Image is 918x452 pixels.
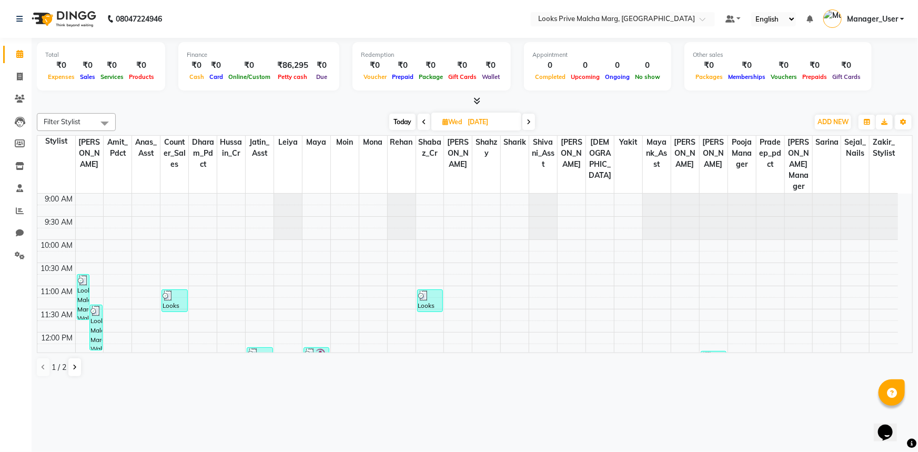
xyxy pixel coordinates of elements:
div: ₹0 [725,59,768,72]
span: Vouchers [768,73,800,81]
span: Anas_Asst [132,136,160,160]
span: Gift Cards [830,73,863,81]
div: Looks Malcha Marg Walkin Client, TK04, 11:25 AM-12:25 PM, Sr.Stylist Cut(M) (₹1000) [90,305,102,350]
div: 9:00 AM [43,194,75,205]
div: ₹0 [361,59,389,72]
div: ₹0 [126,59,157,72]
div: [PERSON_NAME], TK07, 12:20 PM-01:50 PM, Premium Wax~Bikini (₹1200),Underarms Waxing (₹150) [304,348,329,415]
div: Appointment [532,51,663,59]
span: Moin [331,136,359,149]
span: Packages [693,73,725,81]
span: Mona [359,136,387,149]
div: ₹0 [187,59,207,72]
div: ₹0 [768,59,800,72]
div: ₹0 [800,59,830,72]
span: Shabaz_Cr [416,136,444,160]
div: 0 [532,59,568,72]
span: Memberships [725,73,768,81]
img: logo [27,4,99,34]
button: ADD NEW [815,115,851,129]
span: Amit_Pdct [104,136,132,160]
span: [PERSON_NAME] Manager [785,136,813,193]
div: Stylist [37,136,75,147]
span: [DEMOGRAPHIC_DATA] [586,136,614,182]
span: Zakir_Stylist [870,136,898,160]
div: ₹0 [693,59,725,72]
span: Maya [302,136,330,149]
div: ₹0 [312,59,331,72]
div: 0 [602,59,632,72]
div: ₹0 [479,59,502,72]
span: Mayank_Asst [643,136,671,171]
span: Due [314,73,330,81]
div: Redemption [361,51,502,59]
span: Pradeep_pdct [756,136,784,171]
span: Products [126,73,157,81]
div: ₹0 [416,59,446,72]
span: Completed [532,73,568,81]
span: Counter_Sales [160,136,188,171]
span: Prepaids [800,73,830,81]
div: ₹0 [830,59,863,72]
span: Voucher [361,73,389,81]
div: ₹86,295 [273,59,312,72]
div: 0 [568,59,602,72]
div: 10:30 AM [39,263,75,274]
span: Sarina [813,136,841,149]
input: 2025-09-03 [465,114,517,130]
div: 10:00 AM [39,240,75,251]
div: 11:00 AM [39,286,75,297]
span: Upcoming [568,73,602,81]
span: Card [207,73,226,81]
span: Wed [440,118,465,126]
span: Ongoing [602,73,632,81]
b: 08047224946 [116,4,162,34]
span: Package [416,73,446,81]
div: 11:30 AM [39,309,75,320]
span: Dharam_Pdct [189,136,217,171]
span: Shahzy [472,136,500,160]
span: [PERSON_NAME] [558,136,586,171]
img: Manager_User [823,9,842,28]
span: Wallet [479,73,502,81]
div: Finance [187,51,331,59]
span: [PERSON_NAME] [76,136,104,171]
span: Expenses [45,73,77,81]
div: ₹0 [446,59,479,72]
span: [PERSON_NAME] [444,136,472,171]
span: Hussain_Cr [217,136,245,160]
span: Shivani_Asst [529,136,557,171]
div: Other sales [693,51,863,59]
span: [PERSON_NAME] [671,136,699,171]
div: ₹0 [226,59,273,72]
div: ₹0 [207,59,226,72]
div: Looks Malcha Marg Walkin Client, TK06, 12:25 PM-01:25 PM, Artistic Director Cut(F) (₹3500) [701,351,727,396]
span: 1 / 2 [52,362,66,373]
span: Sejal_Nails [841,136,869,160]
span: Cash [187,73,207,81]
span: Online/Custom [226,73,273,81]
span: ADD NEW [818,118,849,126]
span: Sales [77,73,98,81]
span: Petty cash [276,73,310,81]
span: Gift Cards [446,73,479,81]
span: Rehan [388,136,416,149]
div: 12:00 PM [39,333,75,344]
span: [PERSON_NAME] [700,136,728,171]
div: Looks Malcha Marg Walkin Client, TK03, 10:45 AM-11:45 AM, Sr.Stylist Cut(M) (₹1000) [77,275,89,319]
iframe: chat widget [874,410,907,441]
div: Looks Malcha Marg Walkin Client, TK01, 11:05 AM-11:35 AM, K Wash Shampoo(F) (₹300) [162,290,187,312]
span: Manager_User [847,14,898,25]
span: No show [632,73,663,81]
div: 9:30 AM [43,217,75,228]
span: Services [98,73,126,81]
div: ₹0 [389,59,416,72]
div: ₹0 [98,59,126,72]
span: Filter Stylist [44,117,80,126]
span: Pooja Manager [728,136,756,171]
span: Today [389,114,416,130]
div: Looks Malcha Marg Walkin Client, TK02, 11:05 AM-11:35 AM, [PERSON_NAME] Trimming (₹500) [418,290,443,312]
span: Prepaid [389,73,416,81]
div: ₹0 [45,59,77,72]
div: ₹0 [77,59,98,72]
